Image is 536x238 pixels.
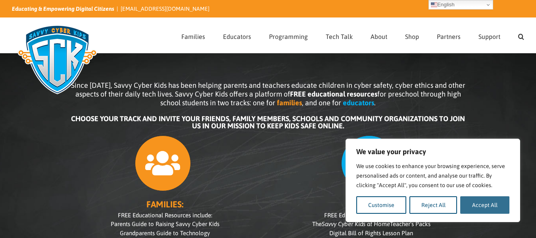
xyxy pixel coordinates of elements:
[181,18,205,53] a: Families
[269,33,308,40] span: Programming
[322,221,390,227] i: Savvy Cyber Kids at Home
[343,99,374,107] b: educators
[71,81,465,107] span: Since [DATE], Savvy Cyber Kids has been helping parents and teachers educate children in cyber sa...
[326,18,353,53] a: Tech Talk
[223,18,251,53] a: Educators
[356,147,509,157] p: We value your privacy
[312,221,430,227] span: The Teacher’s Packs
[478,33,500,40] span: Support
[356,196,406,214] button: Customise
[518,18,524,53] a: Search
[71,114,465,130] b: CHOOSE YOUR TRACK AND INVITE YOUR FRIENDS, FAMILY MEMBERS, SCHOOLS AND COMMUNITY ORGANIZATIONS TO...
[431,2,437,8] img: en
[409,196,457,214] button: Reject All
[324,212,419,219] span: FREE Educational Resources include:
[374,99,376,107] span: .
[302,99,341,107] span: , and one for
[223,33,251,40] span: Educators
[111,221,219,227] span: Parents Guide to Raising Savvy Cyber Kids
[460,196,509,214] button: Accept All
[405,18,419,53] a: Shop
[437,18,461,53] a: Partners
[371,18,387,53] a: About
[329,230,413,236] span: Digital Bill of Rights Lesson Plan
[12,6,114,12] i: Educating & Empowering Digital Citizens
[181,33,205,40] span: Families
[181,18,524,53] nav: Main Menu
[437,33,461,40] span: Partners
[120,230,210,236] span: Grandparents Guide to Technology
[118,212,212,219] span: FREE Educational Resources include:
[269,18,308,53] a: Programming
[121,6,209,12] a: [EMAIL_ADDRESS][DOMAIN_NAME]
[146,199,183,209] b: FAMILIES:
[290,90,377,98] b: FREE educational resources
[405,33,419,40] span: Shop
[356,161,509,190] p: We use cookies to enhance your browsing experience, serve personalised ads or content, and analys...
[326,33,353,40] span: Tech Talk
[12,20,103,99] img: Savvy Cyber Kids Logo
[371,33,387,40] span: About
[277,99,302,107] b: families
[478,18,500,53] a: Support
